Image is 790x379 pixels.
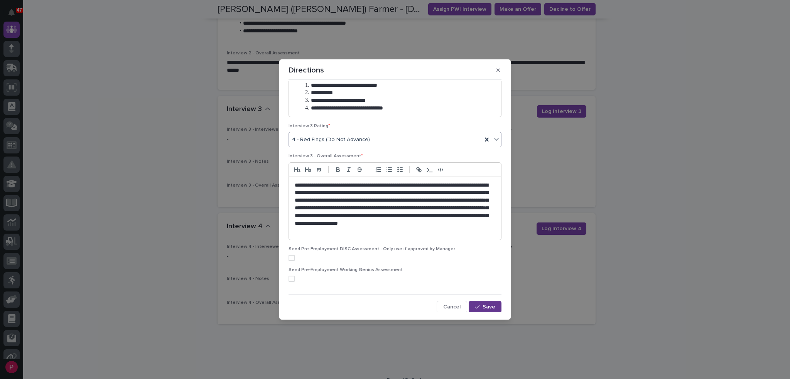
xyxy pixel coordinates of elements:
[289,124,330,128] span: Interview 3 Rating
[289,154,363,158] span: Interview 3 - Overall Assessment
[443,304,461,310] span: Cancel
[289,66,324,75] p: Directions
[292,136,370,144] span: 4 - Red Flags (Do Not Advance)
[483,304,495,310] span: Save
[289,247,455,251] span: Send Pre-Employment DISC Assessment - Only use if approved by Manager
[289,268,403,272] span: Send Pre-Employment Working Genius Assessment
[469,301,501,313] button: Save
[437,301,467,313] button: Cancel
